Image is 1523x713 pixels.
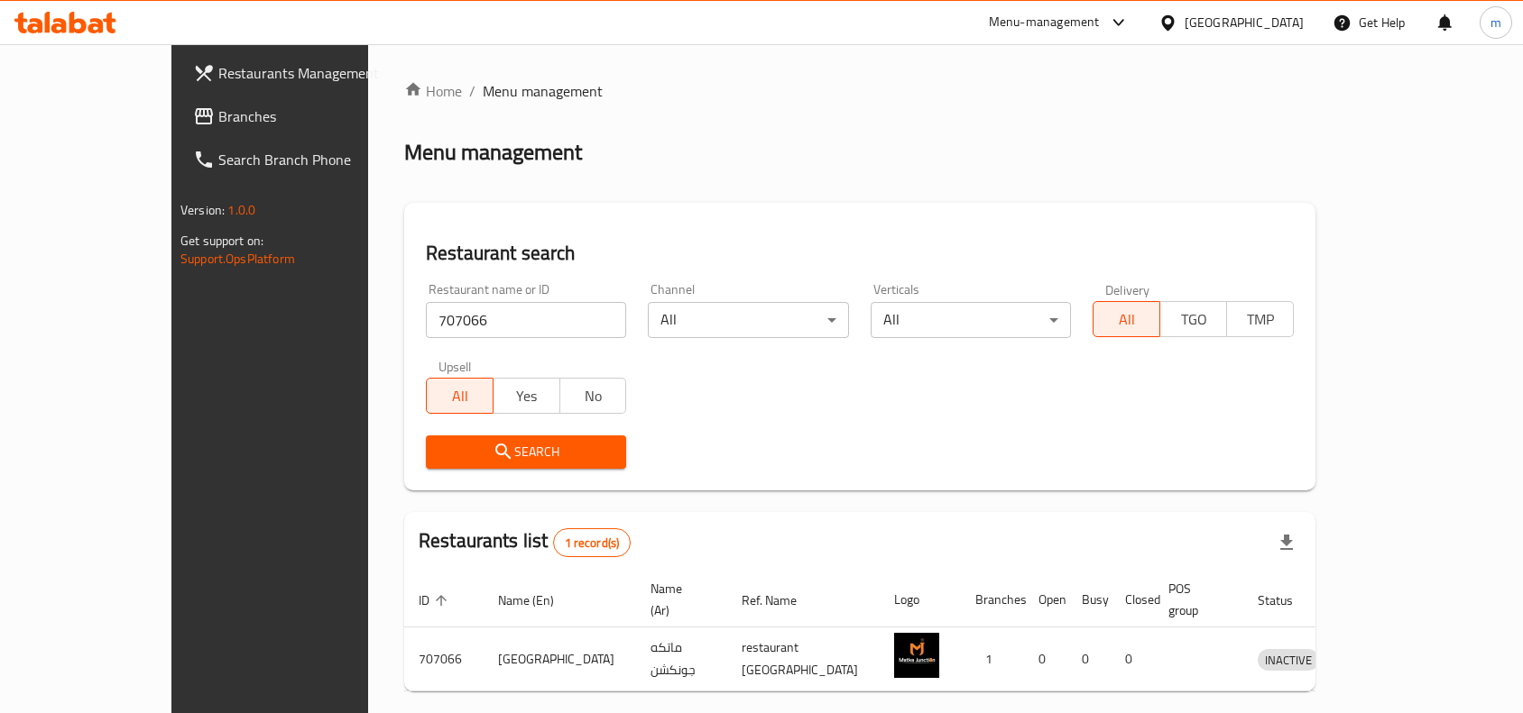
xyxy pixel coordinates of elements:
th: Open [1024,572,1067,627]
input: Search for restaurant name or ID.. [426,302,626,338]
button: All [426,378,494,414]
button: TMP [1226,301,1294,337]
button: TGO [1159,301,1227,337]
h2: Restaurant search [426,240,1294,267]
span: 1.0.0 [227,198,255,222]
span: All [1101,306,1153,333]
td: 1 [961,627,1024,691]
a: Home [404,80,462,102]
a: Support.OpsPlatform [180,247,295,270]
td: 0 [1024,627,1067,691]
span: ID [419,590,453,611]
table: enhanced table [404,572,1403,691]
span: Version: [180,198,225,222]
span: Search Branch Phone [218,149,411,170]
div: [GEOGRAPHIC_DATA] [1185,13,1304,32]
span: Status [1258,590,1316,611]
th: Logo [880,572,961,627]
td: restaurant [GEOGRAPHIC_DATA] [727,627,880,691]
h2: Menu management [404,138,582,167]
span: Ref. Name [742,590,820,611]
span: Menu management [483,80,603,102]
button: No [559,378,627,414]
button: All [1093,301,1160,337]
div: INACTIVE [1258,649,1319,671]
div: All [648,302,848,338]
span: Restaurants Management [218,62,411,84]
th: Closed [1111,572,1154,627]
td: 0 [1067,627,1111,691]
td: 0 [1111,627,1154,691]
span: m [1491,13,1501,32]
th: Branches [961,572,1024,627]
span: All [434,383,486,409]
div: All [871,302,1071,338]
span: Name (Ar) [651,578,706,621]
td: [GEOGRAPHIC_DATA] [484,627,636,691]
span: No [568,383,620,409]
span: Search [440,441,612,463]
a: Branches [179,95,426,138]
span: Branches [218,105,411,127]
label: Upsell [438,360,472,372]
span: POS group [1168,578,1222,621]
a: Restaurants Management [179,51,426,95]
span: Name (En) [498,590,577,611]
span: Get support on: [180,229,263,252]
img: Matka Junction [894,633,939,678]
th: Busy [1067,572,1111,627]
div: Menu-management [989,12,1100,33]
button: Search [426,435,626,469]
span: 1 record(s) [554,535,631,552]
a: Search Branch Phone [179,138,426,181]
label: Delivery [1105,283,1150,296]
nav: breadcrumb [404,80,1315,102]
span: TGO [1168,306,1220,333]
td: ماتكه جونكشن [636,627,727,691]
td: 707066 [404,627,484,691]
div: Total records count [553,528,632,557]
li: / [469,80,475,102]
div: Export file [1265,521,1308,564]
span: INACTIVE [1258,650,1319,671]
h2: Restaurants list [419,527,631,557]
span: Yes [501,383,553,409]
button: Yes [493,378,560,414]
span: TMP [1234,306,1287,333]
